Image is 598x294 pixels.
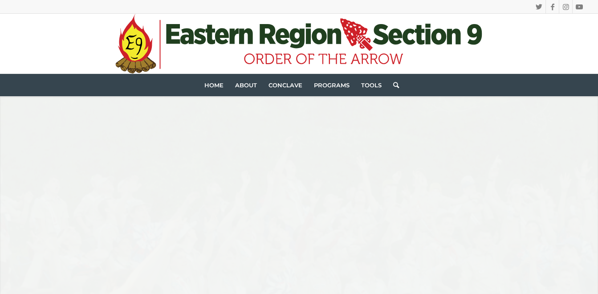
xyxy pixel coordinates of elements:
a: Search [387,74,399,96]
span: Programs [314,82,350,89]
a: About [229,74,263,96]
span: Conclave [268,82,302,89]
a: Programs [308,74,355,96]
span: Home [204,82,224,89]
span: Tools [361,82,382,89]
span: About [235,82,257,89]
a: Home [199,74,229,96]
a: Conclave [263,74,308,96]
a: Tools [355,74,387,96]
